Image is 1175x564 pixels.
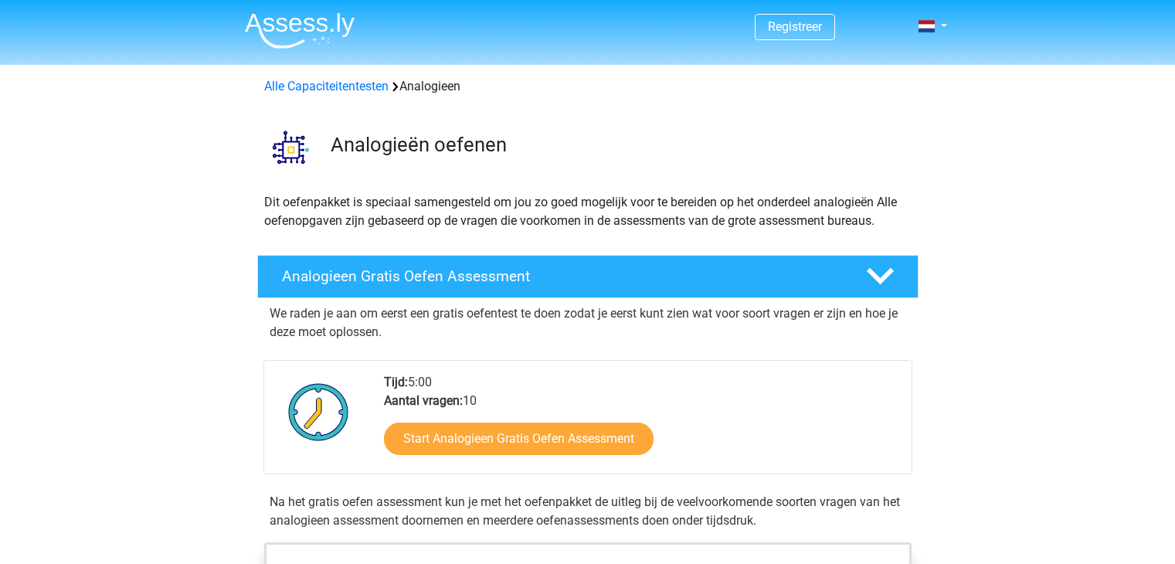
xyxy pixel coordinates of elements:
[372,373,911,474] div: 5:00 10
[384,375,408,389] b: Tijd:
[331,133,906,157] h3: Analogieën oefenen
[768,19,822,34] a: Registreer
[258,77,918,96] div: Analogieen
[264,193,912,230] p: Dit oefenpakket is speciaal samengesteld om jou zo goed mogelijk voor te bereiden op het onderdee...
[251,255,925,298] a: Analogieen Gratis Oefen Assessment
[263,493,912,530] div: Na het gratis oefen assessment kun je met het oefenpakket de uitleg bij de veelvoorkomende soorte...
[245,12,355,49] img: Assessly
[264,79,389,93] a: Alle Capaciteitentesten
[384,393,463,408] b: Aantal vragen:
[258,114,324,180] img: analogieen
[280,373,358,450] img: Klok
[384,423,654,455] a: Start Analogieen Gratis Oefen Assessment
[270,304,906,341] p: We raden je aan om eerst een gratis oefentest te doen zodat je eerst kunt zien wat voor soort vra...
[282,267,841,285] h4: Analogieen Gratis Oefen Assessment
